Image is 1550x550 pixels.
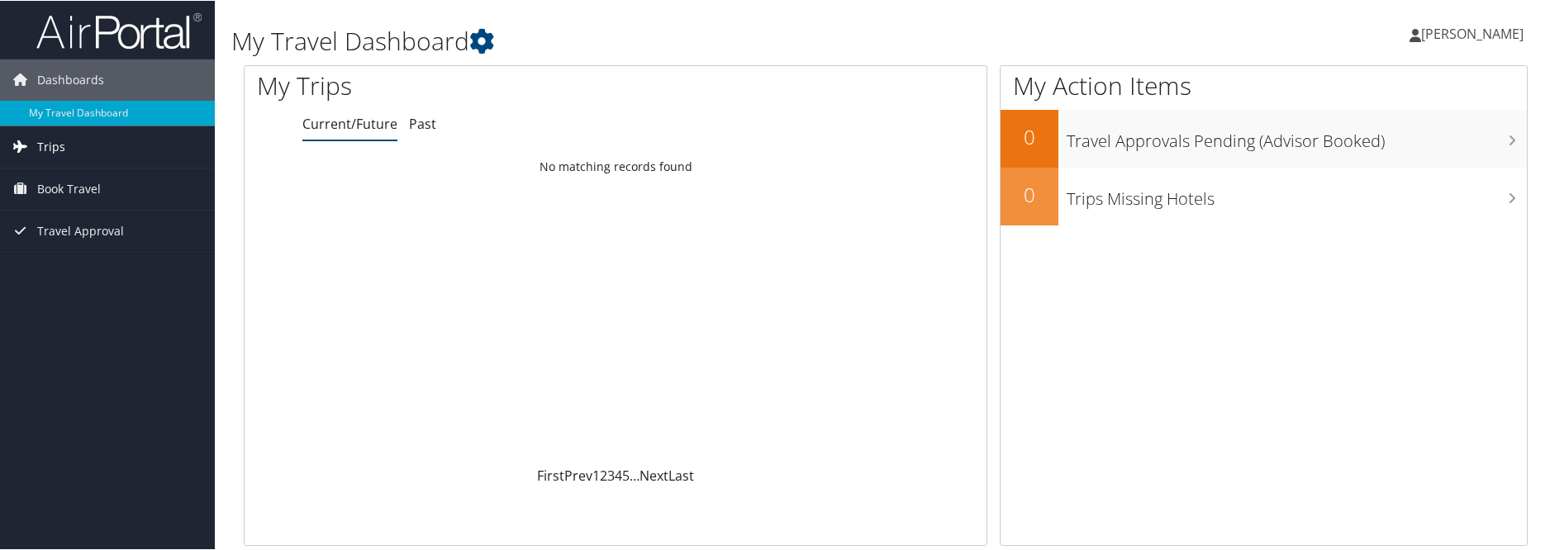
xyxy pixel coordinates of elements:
[1001,122,1058,150] h2: 0
[564,466,592,484] a: Prev
[1421,24,1524,42] span: [PERSON_NAME]
[1001,180,1058,208] h2: 0
[639,466,668,484] a: Next
[615,466,622,484] a: 4
[409,114,436,132] a: Past
[37,59,104,100] span: Dashboards
[36,11,202,50] img: airportal-logo.png
[37,126,65,167] span: Trips
[257,68,665,102] h1: My Trips
[1410,8,1540,58] a: [PERSON_NAME]
[1001,109,1527,167] a: 0Travel Approvals Pending (Advisor Booked)
[231,23,1104,58] h1: My Travel Dashboard
[1067,121,1527,152] h3: Travel Approvals Pending (Advisor Booked)
[1001,68,1527,102] h1: My Action Items
[592,466,600,484] a: 1
[1001,167,1527,225] a: 0Trips Missing Hotels
[302,114,397,132] a: Current/Future
[607,466,615,484] a: 3
[622,466,630,484] a: 5
[1067,178,1527,210] h3: Trips Missing Hotels
[668,466,694,484] a: Last
[37,210,124,251] span: Travel Approval
[245,151,987,181] td: No matching records found
[37,168,101,209] span: Book Travel
[537,466,564,484] a: First
[600,466,607,484] a: 2
[630,466,639,484] span: …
